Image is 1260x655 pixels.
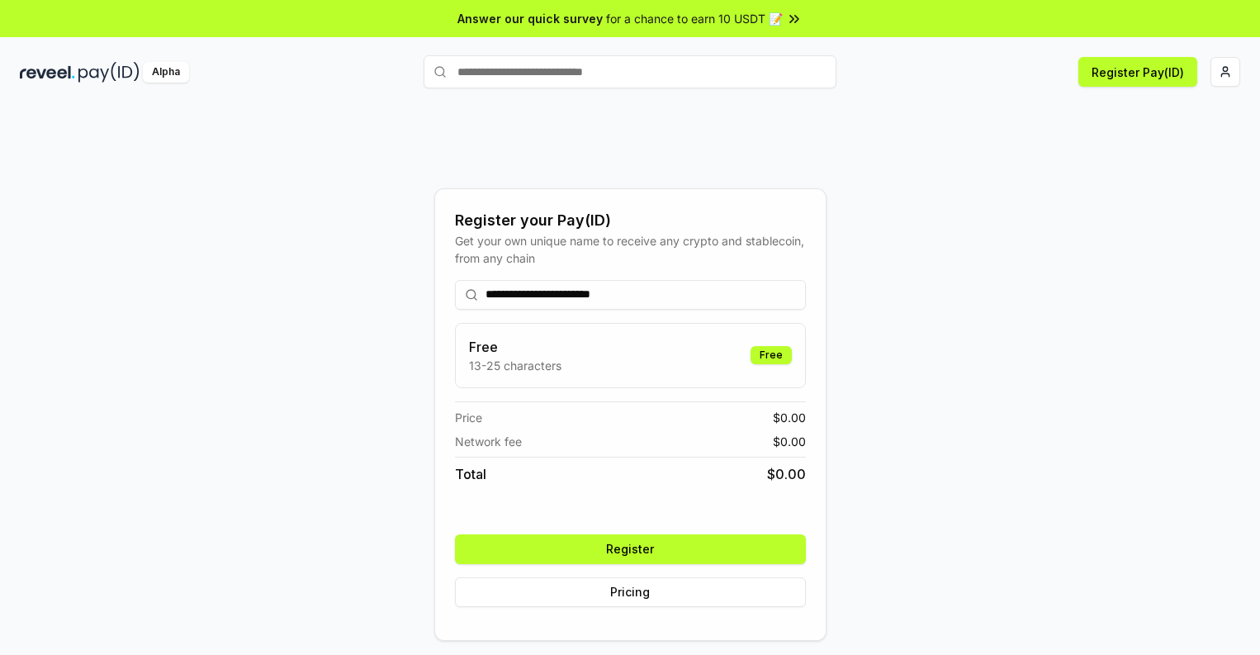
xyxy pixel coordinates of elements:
[773,409,806,426] span: $ 0.00
[767,464,806,484] span: $ 0.00
[469,337,561,357] h3: Free
[455,409,482,426] span: Price
[20,62,75,83] img: reveel_dark
[455,464,486,484] span: Total
[1078,57,1197,87] button: Register Pay(ID)
[455,577,806,607] button: Pricing
[457,10,603,27] span: Answer our quick survey
[455,433,522,450] span: Network fee
[773,433,806,450] span: $ 0.00
[455,534,806,564] button: Register
[78,62,140,83] img: pay_id
[751,346,792,364] div: Free
[455,209,806,232] div: Register your Pay(ID)
[455,232,806,267] div: Get your own unique name to receive any crypto and stablecoin, from any chain
[606,10,783,27] span: for a chance to earn 10 USDT 📝
[469,357,561,374] p: 13-25 characters
[143,62,189,83] div: Alpha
